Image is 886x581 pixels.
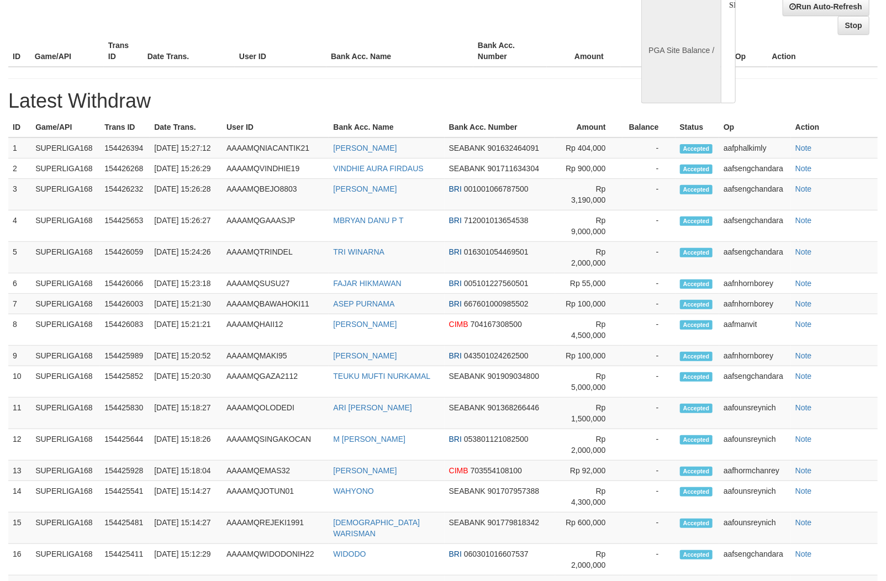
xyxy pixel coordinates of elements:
a: ARI [PERSON_NAME] [333,403,412,412]
td: SUPERLIGA168 [31,210,100,242]
td: Rp 3,190,000 [555,179,622,210]
td: - [623,513,676,544]
td: Rp 9,000,000 [555,210,622,242]
th: Op [731,35,767,67]
td: aafnhornborey [719,294,791,314]
a: [PERSON_NAME] [333,144,397,152]
span: 667601000985502 [464,299,529,308]
a: [DEMOGRAPHIC_DATA] WARISMAN [333,518,420,538]
td: SUPERLIGA168 [31,366,100,398]
td: aafnhornborey [719,273,791,294]
a: [PERSON_NAME] [333,184,397,193]
a: Note [795,144,812,152]
td: AAAAMQWIDODONIH22 [222,544,329,575]
td: 154426083 [100,314,150,346]
td: AAAAMQSINGAKOCAN [222,429,329,461]
th: Balance [620,35,688,67]
th: Balance [623,117,676,138]
td: Rp 404,000 [555,138,622,159]
td: aafsengchandara [719,179,791,210]
td: aafphalkimly [719,138,791,159]
td: 154426066 [100,273,150,294]
td: [DATE] 15:18:26 [150,429,222,461]
td: - [623,210,676,242]
td: Rp 5,000,000 [555,366,622,398]
span: 901632464091 [488,144,539,152]
td: AAAAMQVINDHIE19 [222,159,329,179]
td: [DATE] 15:26:28 [150,179,222,210]
span: Accepted [680,352,713,361]
td: 154426268 [100,159,150,179]
td: - [623,429,676,461]
a: Note [795,435,812,443]
span: BRI [449,279,462,288]
span: Accepted [680,248,713,257]
span: BRI [449,435,462,443]
td: Rp 600,000 [555,513,622,544]
span: 703554108100 [471,466,522,475]
td: [DATE] 15:26:27 [150,210,222,242]
span: SEABANK [449,164,486,173]
span: Accepted [680,300,713,309]
td: [DATE] 15:18:27 [150,398,222,429]
span: 704167308500 [471,320,522,329]
td: 11 [8,398,31,429]
span: BRI [449,351,462,360]
td: 154425989 [100,346,150,366]
td: 4 [8,210,31,242]
td: - [623,242,676,273]
td: 154425411 [100,544,150,575]
span: Accepted [680,519,713,528]
td: - [623,138,676,159]
a: Note [795,299,812,308]
td: SUPERLIGA168 [31,159,100,179]
th: Op [719,117,791,138]
a: Note [795,351,812,360]
a: TEUKU MUFTI NURKAMAL [333,372,430,381]
a: VINDHIE AURA FIRDAUS [333,164,423,173]
td: [DATE] 15:21:21 [150,314,222,346]
a: Note [795,466,812,475]
a: Note [795,279,812,288]
span: Accepted [680,487,713,497]
td: AAAAMQNIACANTIK21 [222,138,329,159]
span: 901368266446 [488,403,539,412]
td: AAAAMQJOTUN01 [222,481,329,513]
td: [DATE] 15:21:30 [150,294,222,314]
td: SUPERLIGA168 [31,429,100,461]
td: aafsengchandara [719,242,791,273]
td: [DATE] 15:12:29 [150,544,222,575]
td: aafhormchanrey [719,461,791,481]
td: AAAAMQGAZA2112 [222,366,329,398]
a: [PERSON_NAME] [333,320,397,329]
a: Note [795,247,812,256]
span: Accepted [680,144,713,154]
td: - [623,461,676,481]
a: Note [795,320,812,329]
h1: Latest Withdraw [8,90,878,112]
td: 1 [8,138,31,159]
td: aafounsreynich [719,398,791,429]
td: 154425928 [100,461,150,481]
span: Accepted [680,467,713,476]
td: 154426232 [100,179,150,210]
td: - [623,314,676,346]
td: 154425541 [100,481,150,513]
span: 901711634304 [488,164,539,173]
td: 13 [8,461,31,481]
td: aafnhornborey [719,346,791,366]
th: Game/API [30,35,104,67]
td: 2 [8,159,31,179]
th: Trans ID [104,35,143,67]
span: 901779818342 [488,518,539,527]
th: Date Trans. [143,35,235,67]
th: Amount [555,117,622,138]
a: Note [795,487,812,495]
th: Trans ID [100,117,150,138]
span: BRI [449,247,462,256]
td: - [623,159,676,179]
td: SUPERLIGA168 [31,346,100,366]
td: 3 [8,179,31,210]
span: BRI [449,550,462,558]
span: SEABANK [449,518,486,527]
